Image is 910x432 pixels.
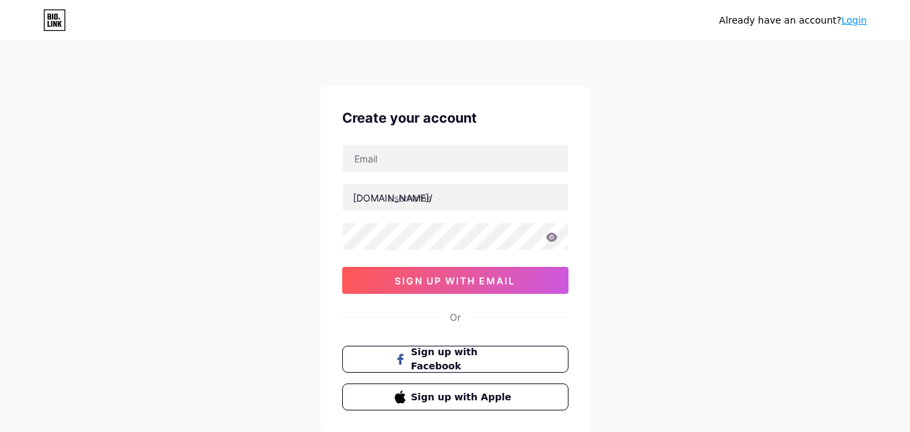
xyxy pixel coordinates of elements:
div: Create your account [342,108,568,128]
div: Already have an account? [719,13,867,28]
button: Sign up with Apple [342,383,568,410]
button: Sign up with Facebook [342,346,568,373]
button: sign up with email [342,267,568,294]
div: Or [450,310,461,324]
input: username [343,184,568,211]
span: Sign up with Apple [411,390,515,404]
input: Email [343,145,568,172]
span: Sign up with Facebook [411,345,515,373]
a: Login [841,15,867,26]
div: [DOMAIN_NAME]/ [353,191,432,205]
span: sign up with email [395,275,515,286]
